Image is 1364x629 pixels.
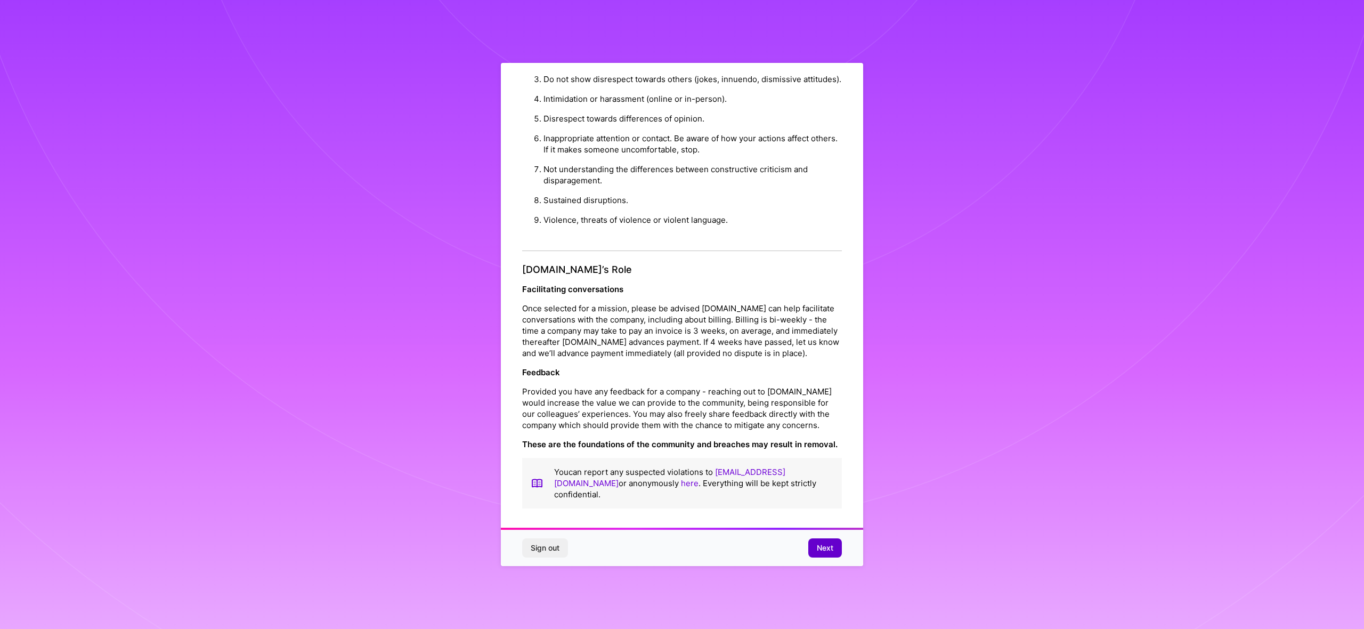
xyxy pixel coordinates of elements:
[543,190,842,210] li: Sustained disruptions.
[531,466,543,500] img: book icon
[522,367,560,377] strong: Feedback
[817,543,833,553] span: Next
[522,538,568,558] button: Sign out
[543,69,842,89] li: Do not show disrespect towards others (jokes, innuendo, dismissive attitudes).
[522,386,842,431] p: Provided you have any feedback for a company - reaching out to [DOMAIN_NAME] would increase the v...
[531,543,559,553] span: Sign out
[522,439,838,449] strong: These are the foundations of the community and breaches may result in removal.
[554,466,833,500] p: You can report any suspected violations to or anonymously . Everything will be kept strictly conf...
[543,210,842,230] li: Violence, threats of violence or violent language.
[522,303,842,359] p: Once selected for a mission, please be advised [DOMAIN_NAME] can help facilitate conversations wi...
[543,159,842,190] li: Not understanding the differences between constructive criticism and disparagement.
[554,467,785,488] a: [EMAIL_ADDRESS][DOMAIN_NAME]
[543,128,842,159] li: Inappropriate attention or contact. Be aware of how your actions affect others. If it makes someo...
[681,478,699,488] a: here
[522,264,842,276] h4: [DOMAIN_NAME]’s Role
[808,538,842,558] button: Next
[543,89,842,109] li: Intimidation or harassment (online or in-person).
[543,109,842,128] li: Disrespect towards differences of opinion.
[522,284,623,294] strong: Facilitating conversations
